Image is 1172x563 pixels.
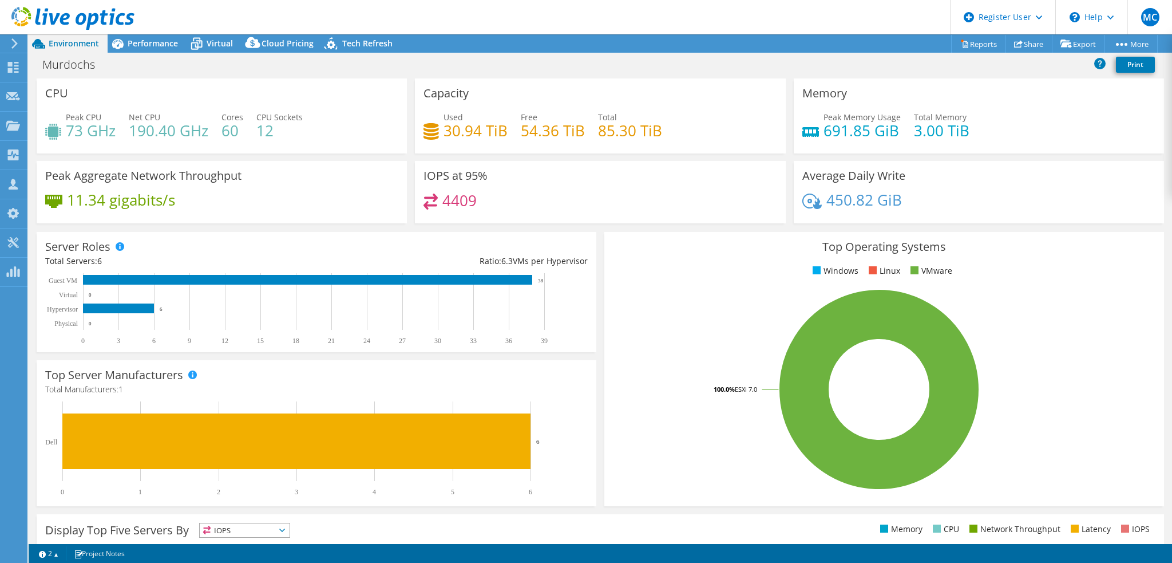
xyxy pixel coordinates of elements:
[221,112,243,123] span: Cores
[914,124,969,137] h4: 3.00 TiB
[217,488,220,496] text: 2
[89,292,92,298] text: 0
[221,124,243,137] h4: 60
[221,337,228,345] text: 12
[117,337,120,345] text: 3
[97,255,102,266] span: 6
[61,488,64,496] text: 0
[256,112,303,123] span: CPU Sockets
[66,546,133,561] a: Project Notes
[188,337,191,345] text: 9
[45,170,241,182] h3: Peak Aggregate Network Throughput
[442,194,477,207] h4: 4409
[521,124,585,137] h4: 54.36 TiB
[363,337,370,345] text: 24
[256,124,303,137] h4: 12
[1068,523,1111,536] li: Latency
[399,337,406,345] text: 27
[914,112,967,123] span: Total Memory
[967,523,1060,536] li: Network Throughput
[138,488,142,496] text: 1
[810,265,858,277] li: Windows
[536,438,540,445] text: 6
[1070,12,1080,22] svg: \n
[470,337,477,345] text: 33
[54,320,78,328] text: Physical
[1005,35,1052,53] a: Share
[598,112,617,123] span: Total
[930,523,959,536] li: CPU
[538,278,544,284] text: 38
[529,488,532,496] text: 6
[45,438,57,446] text: Dell
[1118,523,1150,536] li: IOPS
[1141,8,1159,26] span: MC
[45,87,68,100] h3: CPU
[1104,35,1158,53] a: More
[505,337,512,345] text: 36
[45,241,110,253] h3: Server Roles
[521,112,537,123] span: Free
[47,305,78,313] text: Hypervisor
[37,58,113,71] h1: Murdochs
[129,112,160,123] span: Net CPU
[81,337,85,345] text: 0
[444,124,508,137] h4: 30.94 TiB
[1052,35,1105,53] a: Export
[257,337,264,345] text: 15
[89,321,92,326] text: 0
[823,112,901,123] span: Peak Memory Usage
[735,385,757,393] tspan: ESXi 7.0
[31,546,66,561] a: 2
[342,38,393,49] span: Tech Refresh
[152,337,156,345] text: 6
[316,255,588,267] div: Ratio: VMs per Hypervisor
[67,194,175,206] h4: 11.34 gigabits/s
[373,488,376,496] text: 4
[826,194,902,206] h4: 450.82 GiB
[49,277,77,285] text: Guest VM
[45,383,588,396] h4: Total Manufacturers:
[66,124,116,137] h4: 73 GHz
[598,124,662,137] h4: 85.30 TiB
[66,112,101,123] span: Peak CPU
[613,241,1155,253] h3: Top Operating Systems
[129,124,208,137] h4: 190.40 GHz
[295,488,298,496] text: 3
[866,265,900,277] li: Linux
[292,337,299,345] text: 18
[451,488,454,496] text: 5
[802,170,905,182] h3: Average Daily Write
[444,112,463,123] span: Used
[908,265,952,277] li: VMware
[1116,57,1155,73] a: Print
[951,35,1006,53] a: Reports
[45,369,183,381] h3: Top Server Manufacturers
[877,523,922,536] li: Memory
[118,384,123,395] span: 1
[207,38,233,49] span: Virtual
[200,523,290,537] span: IOPS
[128,38,178,49] span: Performance
[501,255,513,266] span: 6.3
[802,87,847,100] h3: Memory
[160,306,163,312] text: 6
[823,124,901,137] h4: 691.85 GiB
[49,38,99,49] span: Environment
[423,170,488,182] h3: IOPS at 95%
[59,291,78,299] text: Virtual
[328,337,335,345] text: 21
[434,337,441,345] text: 30
[714,385,735,393] tspan: 100.0%
[423,87,469,100] h3: Capacity
[262,38,314,49] span: Cloud Pricing
[541,337,548,345] text: 39
[45,255,316,267] div: Total Servers:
